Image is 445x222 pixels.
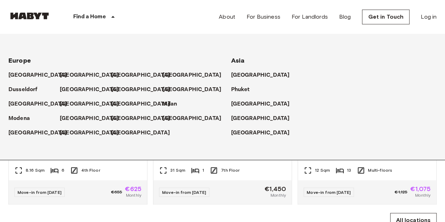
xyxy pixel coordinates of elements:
span: 1 [202,167,204,173]
p: Phuket [231,85,250,94]
p: Modena [8,114,30,123]
p: [GEOGRAPHIC_DATA] [60,71,119,80]
p: [GEOGRAPHIC_DATA] [60,100,119,108]
a: [GEOGRAPHIC_DATA] [231,71,297,80]
p: [GEOGRAPHIC_DATA] [111,114,170,123]
a: [GEOGRAPHIC_DATA] [111,85,177,94]
img: Habyt [8,12,51,19]
a: [GEOGRAPHIC_DATA] [231,100,297,108]
a: [GEOGRAPHIC_DATA] [60,71,126,80]
span: Move-in from [DATE] [162,190,206,195]
a: [GEOGRAPHIC_DATA] [111,129,177,137]
p: [GEOGRAPHIC_DATA] [111,129,170,137]
a: Milan [163,100,184,108]
a: [GEOGRAPHIC_DATA] [111,100,177,108]
span: Asia [231,57,245,64]
span: €625 [125,186,141,192]
p: [GEOGRAPHIC_DATA] [231,100,290,108]
span: Multi-floors [368,167,392,173]
p: [GEOGRAPHIC_DATA] [231,114,290,123]
span: €655 [111,189,122,195]
a: For Business [247,13,280,21]
a: [GEOGRAPHIC_DATA] [231,114,297,123]
p: Dusseldorf [8,85,38,94]
span: 13 [347,167,351,173]
a: [GEOGRAPHIC_DATA] [163,85,228,94]
a: [GEOGRAPHIC_DATA] [8,71,74,80]
p: [GEOGRAPHIC_DATA] [111,100,170,108]
a: [GEOGRAPHIC_DATA] [60,114,126,123]
a: [GEOGRAPHIC_DATA] [111,114,177,123]
span: Monthly [126,192,141,198]
a: [GEOGRAPHIC_DATA] [231,129,297,137]
span: Monthly [271,192,286,198]
a: Log in [421,13,437,21]
p: Milan [163,100,177,108]
a: [GEOGRAPHIC_DATA] [111,71,177,80]
a: [GEOGRAPHIC_DATA] [8,100,74,108]
p: [GEOGRAPHIC_DATA] [163,85,221,94]
p: [GEOGRAPHIC_DATA] [60,129,119,137]
p: [GEOGRAPHIC_DATA] [231,71,290,80]
p: [GEOGRAPHIC_DATA] [111,71,170,80]
a: Phuket [231,85,257,94]
p: [GEOGRAPHIC_DATA] [231,129,290,137]
a: [GEOGRAPHIC_DATA] [8,129,74,137]
a: [GEOGRAPHIC_DATA] [60,100,126,108]
span: €1,450 [265,186,286,192]
span: 12 Sqm [315,167,330,173]
p: [GEOGRAPHIC_DATA] [8,129,67,137]
p: [GEOGRAPHIC_DATA] [163,114,221,123]
p: Find a Home [73,13,106,21]
a: About [219,13,235,21]
span: Move-in from [DATE] [18,190,62,195]
p: [GEOGRAPHIC_DATA] [60,114,119,123]
span: 31 Sqm [170,167,185,173]
a: Dusseldorf [8,85,45,94]
span: 4th Floor [81,167,100,173]
p: [GEOGRAPHIC_DATA] [60,85,119,94]
p: [GEOGRAPHIC_DATA] [8,71,67,80]
span: €1,125 [395,189,407,195]
a: [GEOGRAPHIC_DATA] [60,129,126,137]
p: [GEOGRAPHIC_DATA] [111,85,170,94]
a: For Landlords [292,13,328,21]
span: Monthly [415,192,431,198]
span: 7th Floor [221,167,240,173]
a: [GEOGRAPHIC_DATA] [163,71,228,80]
span: 8.16 Sqm [26,167,45,173]
p: [GEOGRAPHIC_DATA] [8,100,67,108]
p: [GEOGRAPHIC_DATA] [163,71,221,80]
a: [GEOGRAPHIC_DATA] [163,114,228,123]
a: Modena [8,114,37,123]
span: 6 [62,167,64,173]
span: Europe [8,57,31,64]
span: Move-in from [DATE] [307,190,351,195]
span: €1,075 [410,186,431,192]
a: Blog [339,13,351,21]
a: [GEOGRAPHIC_DATA] [60,85,126,94]
a: Get in Touch [362,9,409,24]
